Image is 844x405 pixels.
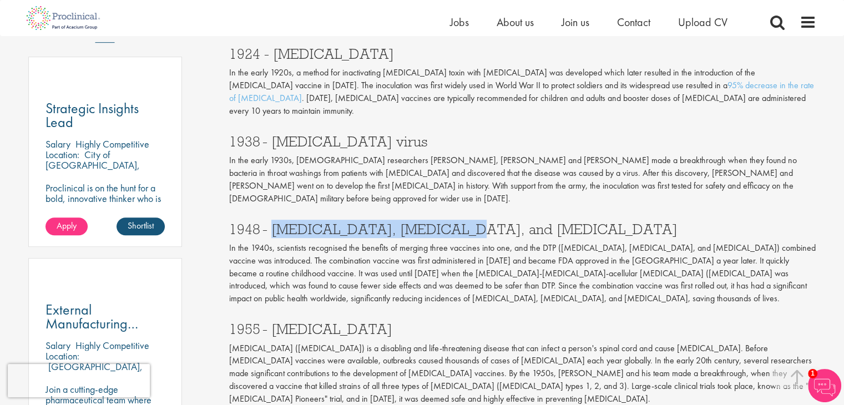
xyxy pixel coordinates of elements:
[46,148,79,161] span: Location:
[808,369,817,378] span: 1
[450,15,469,29] a: Jobs
[46,138,70,150] span: Salary
[46,350,79,362] span: Location:
[46,360,143,383] p: [GEOGRAPHIC_DATA], [GEOGRAPHIC_DATA]
[46,148,140,182] p: City of [GEOGRAPHIC_DATA], [GEOGRAPHIC_DATA]
[117,217,165,235] a: Shortlist
[229,154,816,205] p: In the early 1930s, [DEMOGRAPHIC_DATA] researchers [PERSON_NAME], [PERSON_NAME] and [PERSON_NAME]...
[46,217,88,235] a: Apply
[46,99,139,131] span: Strategic Insights Lead
[562,15,589,29] a: Join us
[75,339,149,352] p: Highly Competitive
[8,364,150,397] iframe: reCAPTCHA
[46,183,165,246] p: Proclinical is on the hunt for a bold, innovative thinker who is ready to help push the boundarie...
[229,134,816,149] h3: 1938 - [MEDICAL_DATA] virus
[75,138,149,150] p: Highly Competitive
[808,369,841,402] img: Chatbot
[678,15,727,29] a: Upload CV
[229,242,816,305] p: In the 1940s, scientists recognised the benefits of merging three vaccines into one, and the DTP ...
[497,15,534,29] a: About us
[229,222,816,236] h3: 1948 - [MEDICAL_DATA], [MEDICAL_DATA], and [MEDICAL_DATA]
[229,47,816,61] h3: 1924 - [MEDICAL_DATA]
[617,15,650,29] a: Contact
[229,67,816,117] p: In the early 1920s, a method for inactivating [MEDICAL_DATA] toxin with [MEDICAL_DATA] was develo...
[229,79,814,104] a: 95% decrease in the rate of [MEDICAL_DATA]
[46,303,165,331] a: External Manufacturing Logistics Coordination Support
[229,322,816,336] h3: 1955 - [MEDICAL_DATA]
[46,339,70,352] span: Salary
[57,220,77,231] span: Apply
[46,102,165,129] a: Strategic Insights Lead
